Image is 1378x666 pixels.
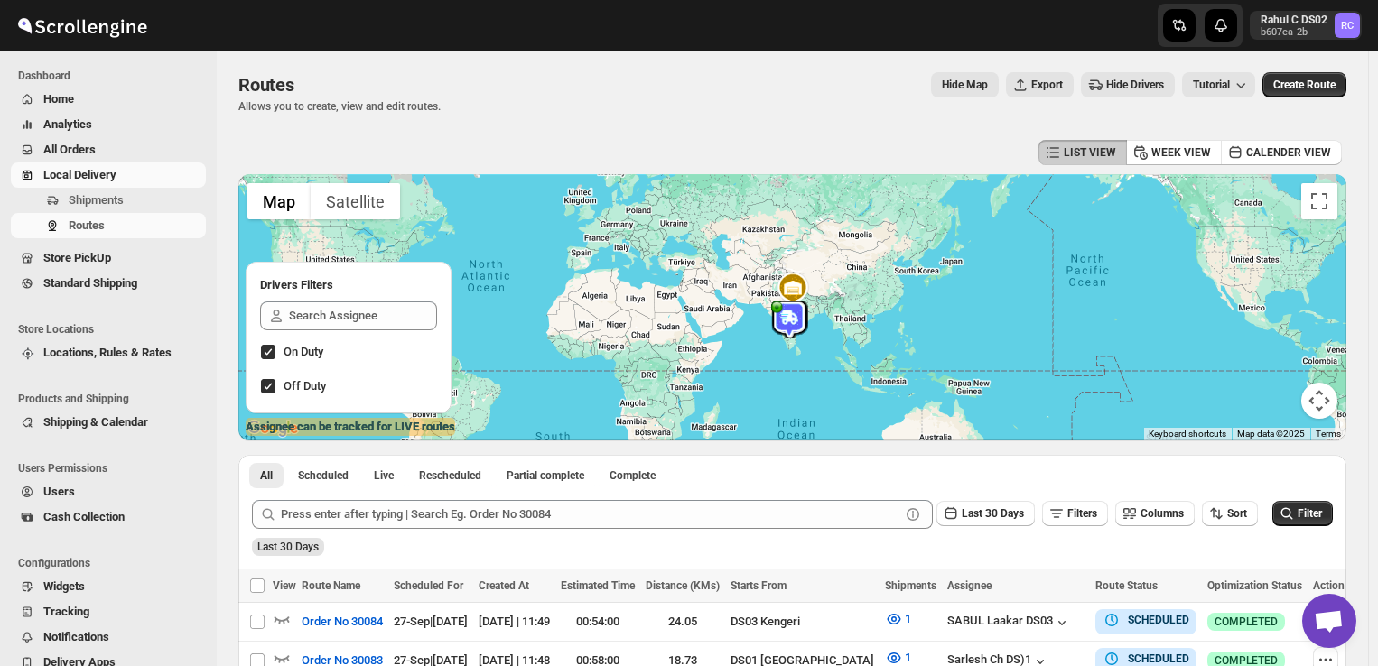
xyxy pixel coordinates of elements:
button: CALENDER VIEW [1221,140,1342,165]
button: All Orders [11,137,206,162]
span: Products and Shipping [18,392,208,406]
span: All [260,468,273,483]
span: Sort [1227,507,1247,520]
span: On Duty [284,345,323,358]
div: DS03 Kengeri [731,613,874,631]
p: b607ea-2b [1261,27,1327,38]
button: Widgets [11,574,206,599]
button: Filter [1272,501,1333,526]
button: All routes [249,463,284,488]
button: Shipping & Calendar [11,410,206,435]
span: Partial complete [507,468,584,483]
button: Shipments [11,188,206,213]
button: Columns [1115,501,1195,526]
span: 1 [905,651,911,664]
span: Standard Shipping [43,276,137,290]
button: Cash Collection [11,504,206,530]
span: Filter [1298,507,1322,520]
span: Route Status [1095,579,1158,592]
div: 00:54:00 [561,613,635,631]
span: Map data ©2025 [1237,429,1305,439]
div: Open chat [1302,594,1356,648]
div: 24.05 [646,613,720,631]
button: Sort [1202,501,1258,526]
b: SCHEDULED [1128,614,1189,626]
button: 1 [874,605,922,634]
button: Toggle fullscreen view [1301,183,1337,219]
button: Notifications [11,624,206,650]
span: Action [1313,579,1345,592]
button: User menu [1250,11,1362,40]
span: Scheduled For [394,579,463,592]
span: Hide Drivers [1106,78,1164,92]
img: Google [243,417,303,440]
span: Scheduled [298,468,349,483]
img: ScrollEngine [14,3,150,48]
button: Tutorial [1182,72,1255,97]
span: Locations, Rules & Rates [43,346,172,359]
button: Create Route [1262,72,1346,97]
span: Live [374,468,394,483]
button: Analytics [11,112,206,137]
span: WEEK VIEW [1151,145,1211,160]
text: RC [1341,20,1354,32]
button: Keyboard shortcuts [1149,428,1226,440]
span: 27-Sep | [DATE] [394,615,468,628]
button: WEEK VIEW [1126,140,1222,165]
button: Order No 30084 [291,607,394,636]
span: Last 30 Days [257,541,319,553]
span: All Orders [43,143,96,156]
span: Columns [1141,507,1184,520]
span: Last 30 Days [962,507,1024,520]
span: Shipments [885,579,936,592]
span: Optimization Status [1207,579,1302,592]
span: Filters [1067,507,1097,520]
span: 1 [905,612,911,625]
span: Dashboard [18,69,208,83]
a: Terms (opens in new tab) [1316,429,1341,439]
span: View [273,579,296,592]
button: Show satellite imagery [311,183,400,219]
span: Notifications [43,630,109,643]
div: [DATE] | 11:49 [479,613,550,631]
h2: Drivers Filters [260,276,437,294]
span: Order No 30084 [302,613,383,631]
span: Assignee [947,579,992,592]
span: Cash Collection [43,510,125,523]
span: Users [43,485,75,498]
span: Routes [69,218,105,232]
button: LIST VIEW [1038,140,1127,165]
input: Press enter after typing | Search Eg. Order No 30084 [281,500,900,529]
span: Home [43,92,74,106]
button: Users [11,479,206,504]
button: Show street map [247,183,311,219]
button: Locations, Rules & Rates [11,340,206,365]
button: Export [1006,72,1074,97]
span: Local Delivery [43,168,116,181]
p: Allows you to create, view and edit routes. [238,99,441,114]
span: Rescheduled [419,468,481,483]
span: Complete [610,468,656,483]
button: Routes [11,213,206,238]
span: Store PickUp [43,251,111,264]
button: SCHEDULED [1103,611,1189,629]
button: Filters [1042,501,1108,526]
button: Home [11,87,206,112]
span: Export [1031,78,1063,92]
button: Map action label [931,72,999,97]
button: Map camera controls [1301,383,1337,419]
span: Create Route [1273,78,1336,92]
label: Assignee can be tracked for LIVE routes [246,418,455,436]
a: Open this area in Google Maps (opens a new window) [243,417,303,440]
b: SCHEDULED [1128,652,1189,665]
span: Analytics [43,117,92,131]
span: Shipping & Calendar [43,415,148,429]
span: Tutorial [1193,79,1230,91]
span: Users Permissions [18,461,208,476]
button: Hide Drivers [1081,72,1175,97]
input: Search Assignee [289,301,437,330]
span: Estimated Time [561,579,635,592]
span: Off Duty [284,379,326,393]
button: SABUL Laakar DS03 [947,614,1071,632]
